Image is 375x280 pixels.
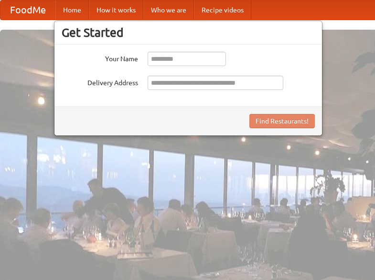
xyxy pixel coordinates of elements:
[89,0,143,20] a: How it works
[0,0,55,20] a: FoodMe
[55,0,89,20] a: Home
[62,25,315,40] h3: Get Started
[62,76,138,88] label: Delivery Address
[143,0,194,20] a: Who we are
[249,114,315,128] button: Find Restaurants!
[62,52,138,64] label: Your Name
[194,0,251,20] a: Recipe videos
